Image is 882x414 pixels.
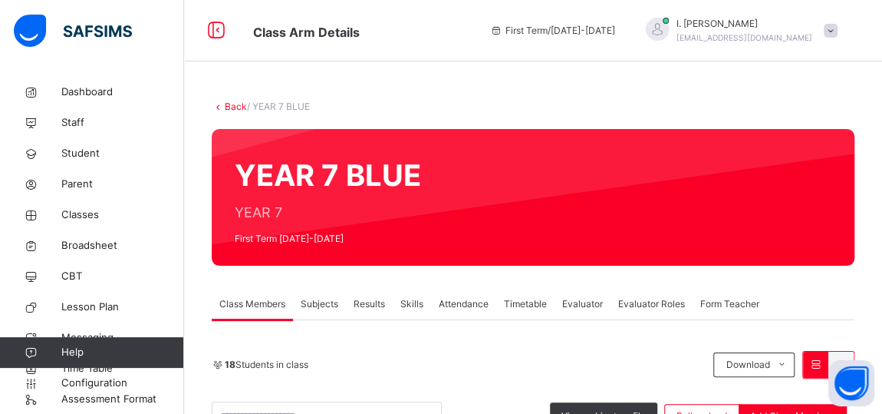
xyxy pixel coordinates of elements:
span: Dashboard [61,84,184,100]
span: Form Teacher [700,297,759,311]
button: Open asap [828,360,874,406]
span: Help [61,345,183,360]
span: Class Arm Details [253,25,360,40]
span: First Term [DATE]-[DATE] [235,232,421,246]
span: Students in class [225,358,308,372]
span: Evaluator Roles [618,297,685,311]
span: Assessment Format [61,392,184,407]
span: Broadsheet [61,238,184,253]
span: Lesson Plan [61,300,184,315]
span: Subjects [301,297,338,311]
span: Classes [61,207,184,223]
span: / YEAR 7 BLUE [247,101,310,112]
a: Back [225,101,247,112]
span: Attendance [439,297,489,311]
span: Student [61,146,184,161]
b: 18 [225,359,235,370]
span: Class Members [219,297,285,311]
span: Download [726,358,769,372]
img: safsims [14,15,132,47]
span: Staff [61,115,184,131]
span: session/term information [490,24,615,38]
span: Configuration [61,376,183,391]
span: Timetable [504,297,547,311]
span: Parent [61,177,184,192]
div: I.Nwankwo [630,17,845,45]
span: Evaluator [562,297,603,311]
span: I. [PERSON_NAME] [676,17,812,31]
span: [EMAIL_ADDRESS][DOMAIN_NAME] [676,33,812,42]
span: Messaging [61,330,184,346]
span: Results [354,297,385,311]
span: CBT [61,269,184,284]
span: Skills [400,297,423,311]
